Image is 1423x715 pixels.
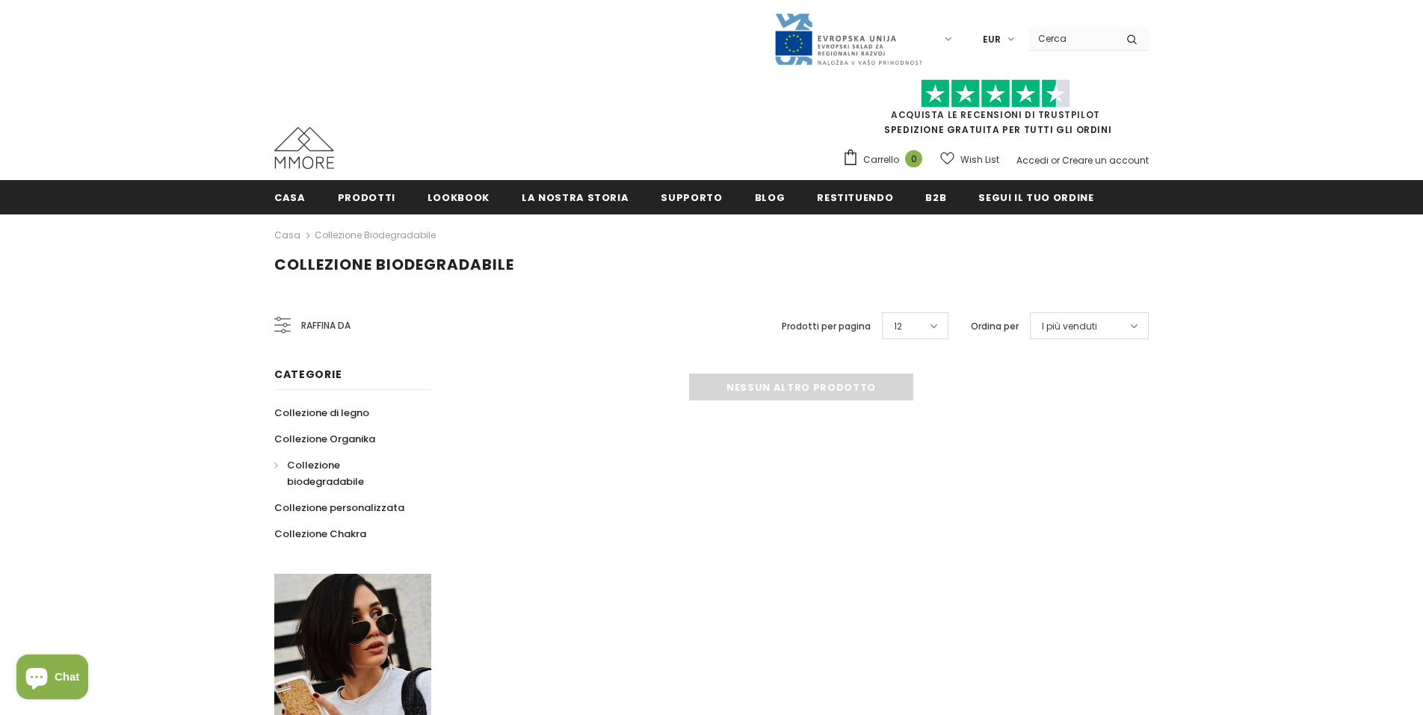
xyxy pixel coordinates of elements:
[274,127,334,169] img: Casi MMORE
[1029,28,1115,49] input: Search Site
[287,458,364,489] span: Collezione biodegradabile
[274,527,366,541] span: Collezione Chakra
[863,152,899,167] span: Carrello
[274,367,342,382] span: Categorie
[755,180,785,214] a: Blog
[842,86,1149,136] span: SPEDIZIONE GRATUITA PER TUTTI GLI ORDINI
[755,191,785,205] span: Blog
[925,191,946,205] span: B2B
[1042,319,1097,334] span: I più venduti
[960,152,999,167] span: Wish List
[774,32,923,45] a: Javni Razpis
[940,146,999,173] a: Wish List
[274,452,415,495] a: Collezione biodegradabile
[1051,154,1060,167] span: or
[921,79,1070,108] img: Fidati di Pilot Stars
[978,180,1093,214] a: Segui il tuo ordine
[274,400,369,426] a: Collezione di legno
[925,180,946,214] a: B2B
[338,191,395,205] span: Prodotti
[427,191,490,205] span: Lookbook
[274,180,306,214] a: Casa
[817,180,893,214] a: Restituendo
[894,319,902,334] span: 12
[274,254,514,275] span: Collezione biodegradabile
[274,495,404,521] a: Collezione personalizzata
[1016,154,1049,167] a: Accedi
[661,191,722,205] span: supporto
[661,180,722,214] a: supporto
[842,149,930,171] a: Carrello 0
[782,319,871,334] label: Prodotti per pagina
[274,426,375,452] a: Collezione Organika
[427,180,490,214] a: Lookbook
[891,108,1100,121] a: Acquista le recensioni di TrustPilot
[905,150,922,167] span: 0
[274,226,300,244] a: Casa
[978,191,1093,205] span: Segui il tuo ordine
[274,521,366,547] a: Collezione Chakra
[522,191,629,205] span: La nostra storia
[971,319,1019,334] label: Ordina per
[817,191,893,205] span: Restituendo
[315,229,436,241] a: Collezione biodegradabile
[338,180,395,214] a: Prodotti
[274,501,404,515] span: Collezione personalizzata
[274,432,375,446] span: Collezione Organika
[12,654,93,703] inbox-online-store-chat: Shopify online store chat
[274,406,369,420] span: Collezione di legno
[983,32,1001,47] span: EUR
[274,191,306,205] span: Casa
[522,180,629,214] a: La nostra storia
[301,318,351,334] span: Raffina da
[774,12,923,66] img: Javni Razpis
[1062,154,1149,167] a: Creare un account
